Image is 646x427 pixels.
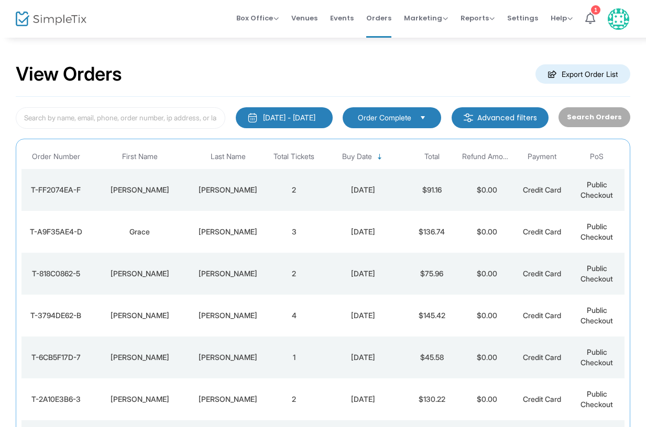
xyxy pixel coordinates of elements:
span: Credit Card [523,185,561,194]
div: Marjorie [93,268,187,279]
td: 4 [267,295,322,336]
span: Credit Card [523,269,561,278]
div: Knudsen [192,227,264,237]
div: T-6CB5F17D-7 [24,352,87,363]
td: $0.00 [459,211,514,253]
td: $45.58 [404,336,459,378]
div: Hakala [192,394,264,404]
span: Sortable [376,153,384,161]
div: Hakala [192,268,264,279]
span: Marketing [404,13,448,23]
span: Public Checkout [581,306,613,325]
div: John [93,352,187,363]
div: Donnelly [192,310,264,321]
div: 10/14/2025 [324,310,402,321]
td: $130.22 [404,378,459,420]
div: [DATE] - [DATE] [263,113,315,123]
div: Grace [93,227,187,237]
input: Search by name, email, phone, order number, ip address, or last 4 digits of card [16,107,225,129]
td: 2 [267,253,322,295]
span: Public Checkout [581,389,613,409]
span: Credit Card [523,227,561,236]
m-button: Advanced filters [452,107,549,128]
div: 1 [591,5,600,15]
span: Orders [366,5,391,31]
span: Events [330,5,354,31]
span: Reports [461,13,495,23]
m-button: Export Order List [535,64,630,84]
th: Total [404,144,459,169]
div: 10/14/2025 [324,394,402,404]
span: PoS [590,152,604,161]
td: $0.00 [459,253,514,295]
span: Public Checkout [581,180,613,199]
div: Constance [93,310,187,321]
td: $91.16 [404,169,459,211]
td: $0.00 [459,169,514,211]
span: Order Number [32,152,80,161]
td: $136.74 [404,211,459,253]
td: $0.00 [459,295,514,336]
div: T-818C0862-5 [24,268,87,279]
th: Refund Amount [459,144,514,169]
img: filter [463,113,474,123]
div: 10/15/2025 [324,185,402,195]
td: $0.00 [459,336,514,378]
div: Chloe [93,185,187,195]
td: $75.96 [404,253,459,295]
div: Lewis [192,185,264,195]
span: Credit Card [523,311,561,320]
span: Last Name [211,152,246,161]
td: 2 [267,169,322,211]
span: Credit Card [523,395,561,403]
td: $0.00 [459,378,514,420]
span: Help [551,13,573,23]
span: Order Complete [358,113,411,123]
td: 2 [267,378,322,420]
h2: View Orders [16,63,122,86]
div: 10/14/2025 [324,352,402,363]
div: T-2A10E3B6-3 [24,394,87,404]
td: 1 [267,336,322,378]
button: Select [415,112,430,123]
div: 10/14/2025 [324,268,402,279]
span: Credit Card [523,353,561,362]
div: T-3794DE62-B [24,310,87,321]
td: $145.42 [404,295,459,336]
span: First Name [122,152,158,161]
div: 10/15/2025 [324,227,402,237]
button: [DATE] - [DATE] [236,107,333,128]
div: T-A9F35AE4-D [24,227,87,237]
div: T-FF2074EA-F [24,185,87,195]
span: Payment [528,152,556,161]
th: Total Tickets [267,144,322,169]
span: Box Office [236,13,279,23]
span: Public Checkout [581,222,613,241]
span: Settings [507,5,538,31]
div: Marjorie [93,394,187,404]
span: Venues [291,5,317,31]
img: monthly [247,113,258,123]
span: Public Checkout [581,347,613,367]
div: Bennett [192,352,264,363]
span: Buy Date [342,152,372,161]
span: Public Checkout [581,264,613,283]
td: 3 [267,211,322,253]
